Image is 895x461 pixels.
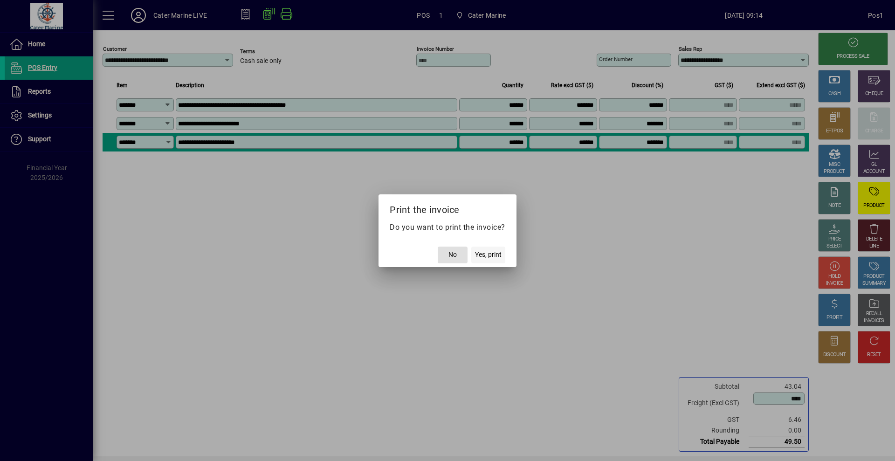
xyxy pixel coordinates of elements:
h2: Print the invoice [379,194,516,221]
button: Yes, print [471,247,505,263]
span: Yes, print [475,250,502,260]
button: No [438,247,468,263]
p: Do you want to print the invoice? [390,222,505,233]
span: No [448,250,457,260]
